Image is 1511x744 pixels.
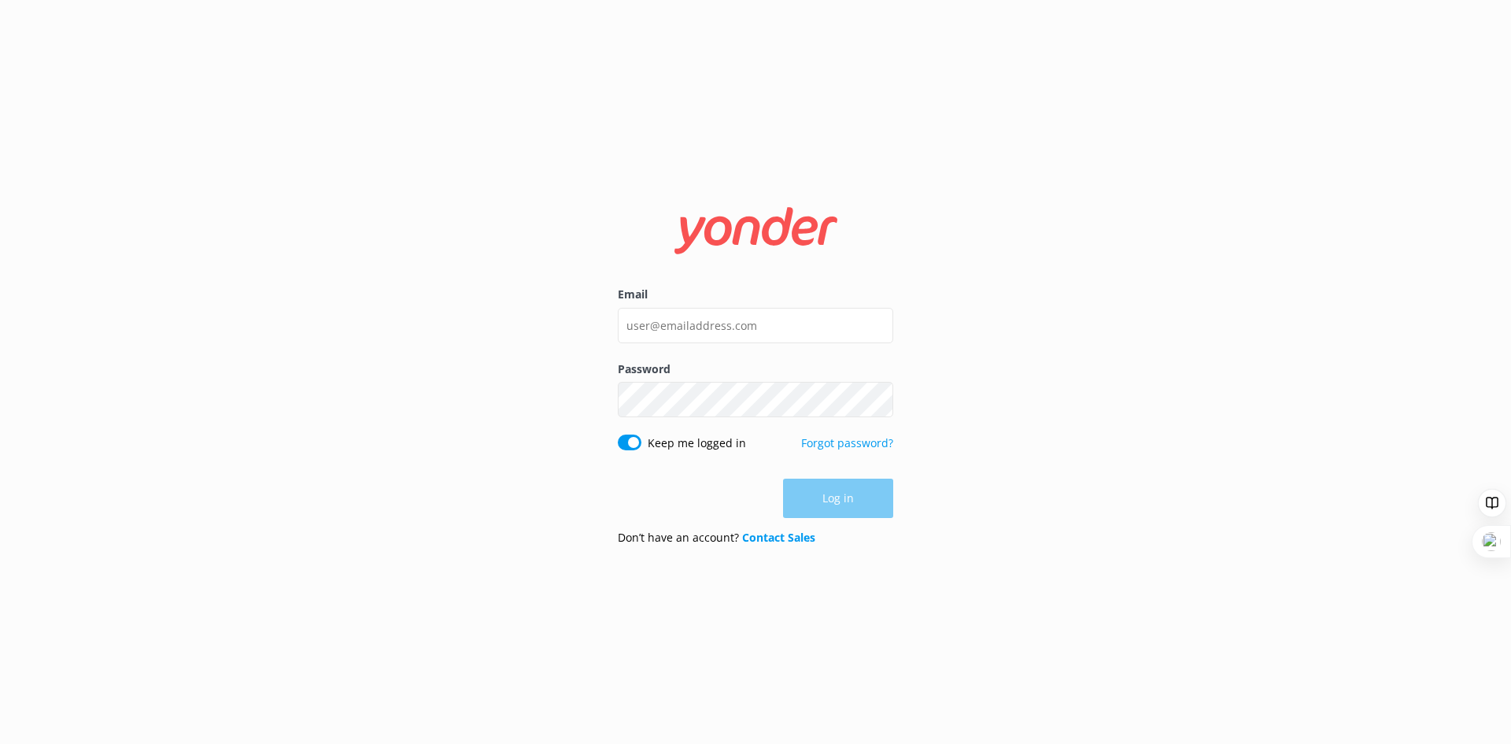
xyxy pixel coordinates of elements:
[618,361,893,378] label: Password
[801,435,893,450] a: Forgot password?
[742,530,815,545] a: Contact Sales
[618,308,893,343] input: user@emailaddress.com
[648,435,746,452] label: Keep me logged in
[862,384,893,416] button: Show password
[618,529,815,546] p: Don’t have an account?
[618,286,893,303] label: Email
